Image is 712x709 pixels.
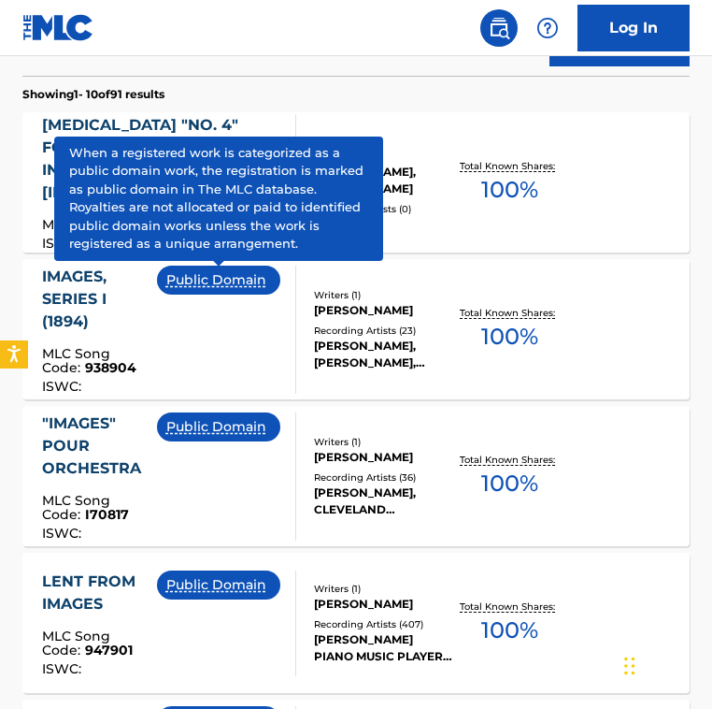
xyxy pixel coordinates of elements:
div: Recording Artists ( 36 ) [314,470,455,485]
span: 100 % [481,467,538,500]
div: Writers ( 1 ) [314,435,455,449]
span: 100 % [481,173,538,207]
span: MLC Song Code : [42,345,110,376]
p: Total Known Shares: [460,159,560,173]
span: ISWC : [42,660,86,677]
span: 947901 [85,642,133,658]
span: MLC Song Code : [42,492,110,523]
a: [MEDICAL_DATA] "NO. 4" FOR OBOE, [PERSON_NAME] IN F, AND HARPSICHORD - [III] MOUVEMENT – IMAGES I... [22,112,690,253]
div: Recording Artists ( 23 ) [314,324,455,338]
img: MLC Logo [22,14,94,41]
a: Public Search [480,9,518,47]
div: Recording Artists ( 407 ) [314,617,455,631]
p: Public Domain [166,575,271,595]
p: Total Known Shares: [460,453,560,467]
span: MLC Song Code : [42,216,157,233]
div: Writers ( 1 ) [314,288,455,302]
div: [PERSON_NAME], CLEVELAND ORCHESTRA, LUXEMBURG RADIO SYMPHONY ORCHESTRA, [PERSON_NAME] THE CLEVELA... [314,485,455,518]
div: Drag [624,638,635,694]
a: LENT FROM IMAGESMLC Song Code:947901ISWC:Public DomainWriters (1)[PERSON_NAME]Recording Artists (... [22,553,690,693]
div: [PERSON_NAME],[PERSON_NAME],[PERSON_NAME], [PERSON_NAME],[PERSON_NAME],[PERSON_NAME], [PERSON_NAM... [314,338,455,371]
img: help [536,17,559,39]
div: "IMAGES" POUR ORCHESTRA [42,412,156,480]
p: Public Domain [166,417,271,437]
a: "IMAGES" POUR ORCHESTRAMLC Song Code:I70817ISWC:Public DomainWriters (1)[PERSON_NAME]Recording Ar... [22,406,690,546]
span: S480HR [157,216,212,233]
div: [PERSON_NAME] PIANO MUSIC PLAYERS, [PERSON_NAME]|[PERSON_NAME], [PERSON_NAME], [PERSON_NAME], [PE... [314,631,455,665]
span: 938904 [85,359,136,376]
p: Total Known Shares: [460,600,560,614]
span: ISWC : [42,378,86,395]
p: Total Known Shares: [460,306,560,320]
a: Log In [577,5,690,51]
p: Showing 1 - 10 of 91 results [22,86,164,103]
div: Help [529,9,566,47]
span: ISWC : [42,235,86,252]
span: 100 % [481,320,538,354]
div: IMAGES, SERIES I (1894) [42,266,156,333]
a: IMAGES, SERIES I (1894)MLC Song Code:938904ISWC:Public DomainWriters (1)[PERSON_NAME]Recording Ar... [22,259,690,399]
div: Recording Artists ( 0 ) [314,202,455,216]
span: I70817 [85,506,129,523]
div: LENT FROM IMAGES [42,571,156,615]
span: 100 % [481,614,538,647]
img: search [488,17,510,39]
iframe: Chat Widget [619,619,712,709]
p: Public Domain [166,270,271,290]
div: Writers ( 1 ) [314,582,455,596]
div: Writers ( 2 ) [314,150,455,164]
span: MLC Song Code : [42,628,110,658]
div: [PERSON_NAME], [PERSON_NAME] [314,164,455,197]
div: [PERSON_NAME] [314,302,455,319]
span: ISWC : [42,525,86,542]
div: [PERSON_NAME] [314,449,455,466]
div: [MEDICAL_DATA] "NO. 4" FOR OBOE, [PERSON_NAME] IN F, AND HARPSICHORD - [III] MOUVEMENT – IMAGES I [42,114,279,204]
div: [PERSON_NAME] [314,596,455,613]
